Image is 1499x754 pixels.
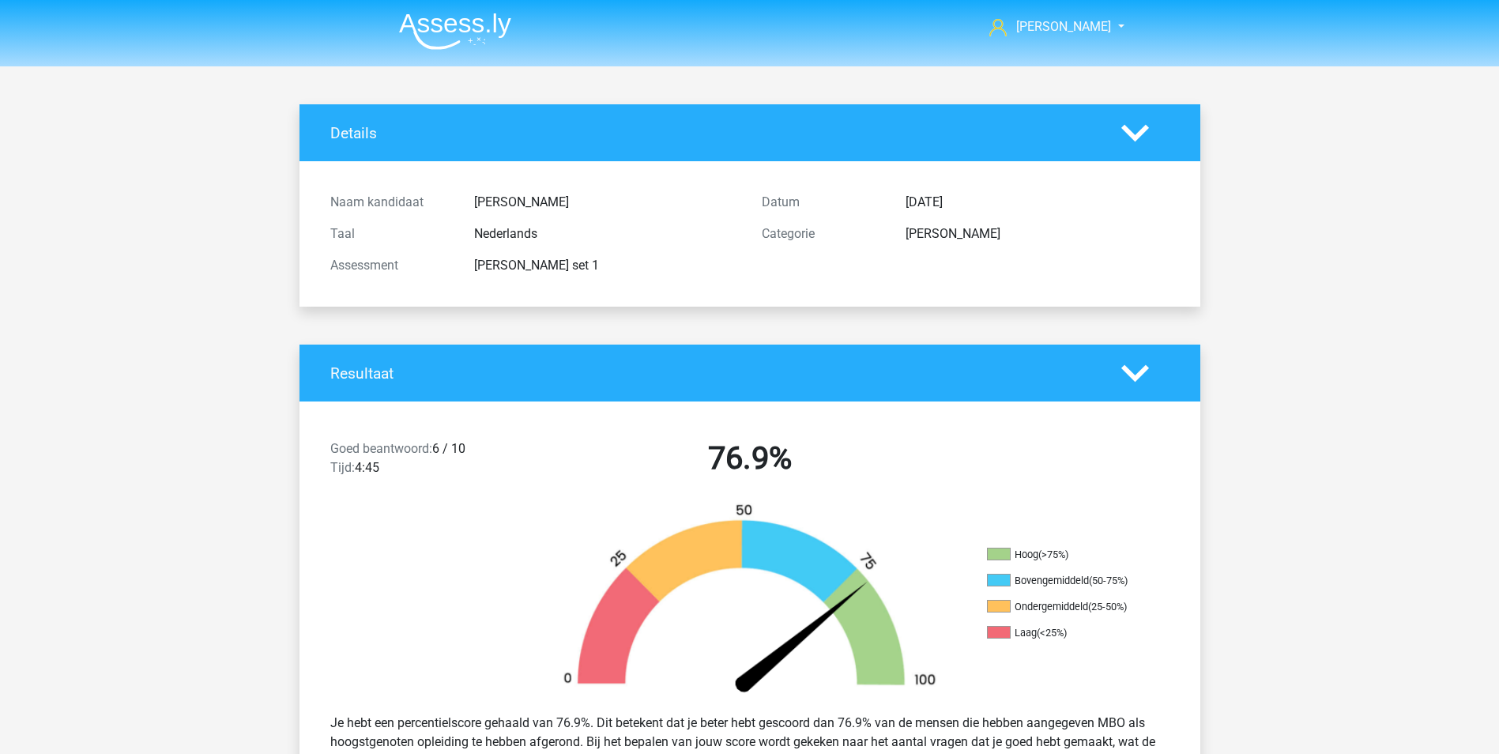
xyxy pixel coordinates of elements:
[987,600,1145,614] li: Ondergemiddeld
[330,364,1098,383] h4: Resultaat
[1089,575,1128,586] div: (50-75%)
[546,439,954,477] h2: 76.9%
[987,626,1145,640] li: Laag
[330,441,432,456] span: Goed beantwoord:
[987,548,1145,562] li: Hoog
[894,193,1181,212] div: [DATE]
[1088,601,1127,613] div: (25-50%)
[330,124,1098,142] h4: Details
[987,574,1145,588] li: Bovengemiddeld
[750,193,894,212] div: Datum
[318,439,534,484] div: 6 / 10 4:45
[983,17,1113,36] a: [PERSON_NAME]
[318,256,462,275] div: Assessment
[462,224,750,243] div: Nederlands
[894,224,1181,243] div: [PERSON_NAME]
[1037,627,1067,639] div: (<25%)
[750,224,894,243] div: Categorie
[462,256,750,275] div: [PERSON_NAME] set 1
[537,503,963,701] img: 77.f5bf38bee179.png
[1038,549,1068,560] div: (>75%)
[399,13,511,50] img: Assessly
[1016,19,1111,34] span: [PERSON_NAME]
[318,193,462,212] div: Naam kandidaat
[318,224,462,243] div: Taal
[462,193,750,212] div: [PERSON_NAME]
[330,460,355,475] span: Tijd:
